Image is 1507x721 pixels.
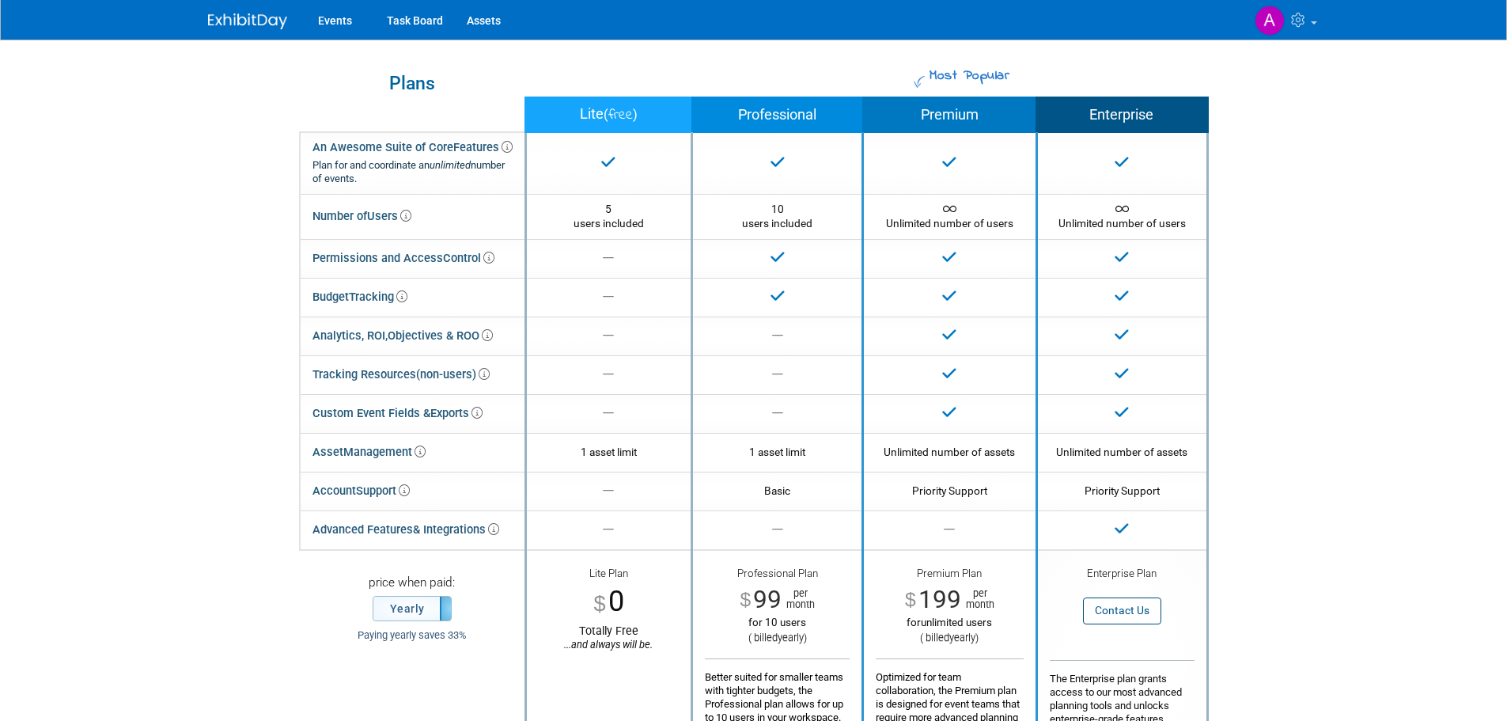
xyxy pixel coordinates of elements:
[349,290,407,304] span: Tracking
[863,97,1037,133] th: Premium
[312,363,490,386] div: Tracking Resources
[886,203,1013,230] span: Unlimited number of users
[312,441,426,464] div: Asset
[608,584,624,618] span: 0
[312,328,388,343] span: Analytics, ROI,
[443,251,494,265] span: Control
[312,480,410,503] div: Account
[705,445,850,459] div: 1 asset limit
[927,66,1009,86] span: Most Popular
[778,632,804,643] span: yearly
[413,522,499,537] span: & Integrations
[430,406,483,420] span: Exports
[961,588,994,610] span: per month
[312,629,513,643] div: Paying yearly saves 33%
[705,484,850,498] div: Basic
[705,567,850,585] div: Professional Plan
[373,597,451,620] label: Yearly
[1050,567,1195,582] div: Enterprise Plan
[907,617,921,628] span: for
[876,445,1024,459] div: Unlimited number of assets
[525,97,692,133] th: Lite
[593,593,605,614] span: $
[1050,445,1195,459] div: Unlimited number of assets
[312,518,499,541] div: Advanced Features
[539,567,680,582] div: Lite Plan
[692,97,863,133] th: Professional
[782,588,815,610] span: per month
[367,209,411,223] span: Users
[1050,484,1195,498] div: Priority Support
[208,13,287,29] img: ExhibitDay
[539,202,680,231] div: 5 users included
[949,632,975,643] span: yearly
[312,140,513,186] div: An Awesome Suite of Core
[705,616,850,629] div: for 10 users
[312,159,513,186] div: Plan for and coordinate an number of events.
[453,140,513,154] span: Features
[1255,6,1285,36] img: Adnelys Hernandez
[416,367,490,381] span: (non-users)
[608,104,633,126] span: free
[1058,203,1186,230] span: Unlimited number of users
[918,585,961,614] span: 199
[356,484,410,498] span: Support
[430,159,471,171] i: unlimited
[312,402,483,425] div: Custom Event Fields &
[1036,97,1207,133] th: Enterprise
[633,107,638,122] span: )
[876,484,1024,498] div: Priority Support
[876,567,1024,585] div: Premium Plan
[876,616,1024,629] div: unlimited users
[876,632,1024,645] div: ( billed )
[705,632,850,645] div: ( billed )
[604,107,608,122] span: (
[740,590,751,610] span: $
[914,76,926,88] img: Most Popular
[539,445,680,459] div: 1 asset limit
[312,575,513,596] div: price when paid:
[1083,598,1161,624] button: Contact Us
[343,445,426,459] span: Management
[905,590,916,610] span: $
[308,74,517,93] div: Plans
[312,205,411,228] div: Number of
[312,247,494,270] div: Permissions and Access
[705,202,850,231] div: 10 users included
[312,286,407,309] div: Budget
[539,639,680,651] div: ...and always will be.
[312,324,493,347] div: Objectives & ROO
[753,585,782,614] span: 99
[539,624,680,651] div: Totally Free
